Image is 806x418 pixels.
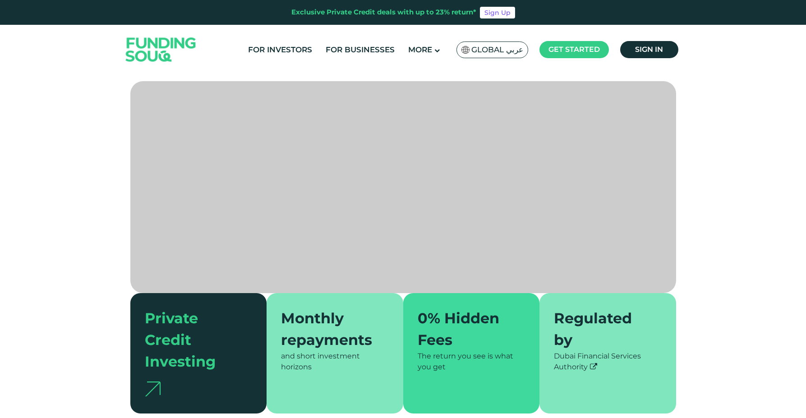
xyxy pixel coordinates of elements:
div: 0% Hidden Fees [418,308,515,351]
a: Sign Up [480,7,515,18]
div: Dubai Financial Services Authority [554,351,662,372]
span: Sign in [635,45,663,54]
div: The return you see is what you get [418,351,525,372]
div: Regulated by [554,308,651,351]
div: Exclusive Private Credit deals with up to 23% return* [291,7,476,18]
img: arrow [145,381,161,396]
img: Logo [117,27,205,73]
span: Global عربي [471,45,523,55]
img: SA Flag [461,46,470,54]
a: For Investors [246,42,314,57]
a: For Businesses [323,42,397,57]
span: More [408,45,432,54]
span: Get started [548,45,600,54]
div: Private Credit Investing [145,308,242,372]
div: and short investment horizons [281,351,389,372]
div: Monthly repayments [281,308,378,351]
a: Sign in [620,41,678,58]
